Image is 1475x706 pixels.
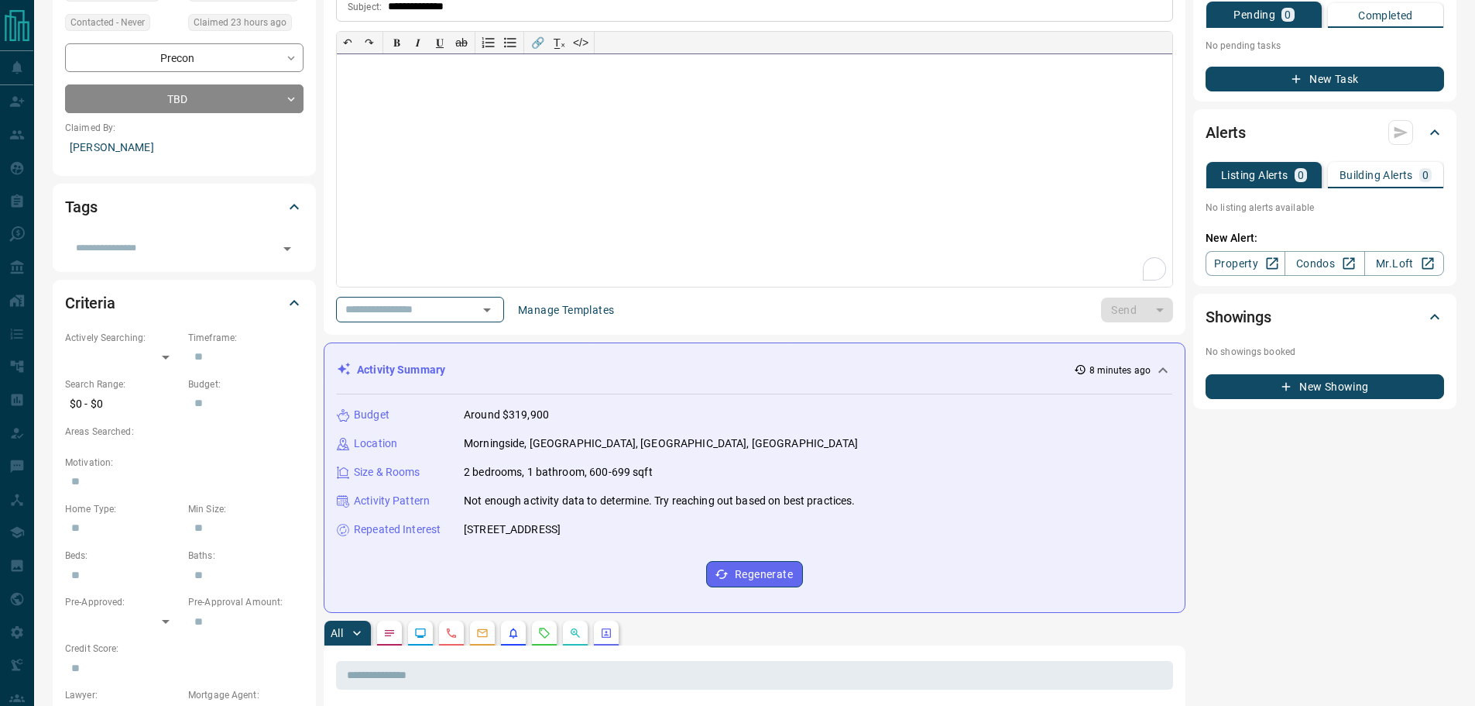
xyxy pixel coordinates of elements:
svg: Emails [476,627,489,639]
a: Property [1206,251,1285,276]
p: Activity Summary [357,362,445,378]
button: 𝐁 [386,32,407,53]
p: Motivation: [65,456,304,470]
div: TBD [65,84,304,113]
p: Location [354,436,397,452]
h2: Showings [1206,305,1271,329]
p: No pending tasks [1206,34,1444,57]
button: 𝑰 [407,32,429,53]
p: Completed [1358,10,1413,21]
button: Manage Templates [509,298,623,322]
p: Areas Searched: [65,425,304,439]
svg: Lead Browsing Activity [414,627,427,639]
p: Lawyer: [65,688,180,702]
p: New Alert: [1206,230,1444,246]
p: Pre-Approved: [65,595,180,609]
button: 🔗 [527,32,548,53]
p: [STREET_ADDRESS] [464,522,561,538]
p: 2 bedrooms, 1 bathroom, 600-699 sqft [464,464,653,480]
p: Building Alerts [1340,170,1413,181]
p: Budget [354,407,389,423]
p: Beds: [65,549,180,563]
p: 0 [1422,170,1429,181]
p: Not enough activity data to determine. Try reaching out based on best practices. [464,493,856,509]
div: split button [1101,298,1173,322]
div: Showings [1206,298,1444,336]
p: Activity Pattern [354,493,430,509]
svg: Listing Alerts [507,627,520,639]
span: Claimed 23 hours ago [194,15,286,30]
button: Open [476,299,498,321]
p: Listing Alerts [1221,170,1288,181]
svg: Notes [383,627,396,639]
div: Tags [65,188,304,226]
p: Baths: [188,549,304,563]
button: ↶ [337,32,358,53]
p: No listing alerts available [1206,201,1444,215]
button: Open [276,238,298,260]
p: 0 [1298,170,1304,181]
p: Repeated Interest [354,522,441,538]
p: Size & Rooms [354,464,420,480]
p: Home Type: [65,502,180,516]
p: Mortgage Agent: [188,688,304,702]
p: Budget: [188,377,304,391]
span: 𝐔 [436,36,444,49]
button: ab [451,32,472,53]
s: ab [455,36,468,49]
div: Precon [65,43,304,72]
p: 8 minutes ago [1089,363,1151,377]
p: Claimed By: [65,121,304,135]
h2: Alerts [1206,120,1246,145]
button: Numbered list [478,32,499,53]
button: T̲ₓ [548,32,570,53]
div: To enrich screen reader interactions, please activate Accessibility in Grammarly extension settings [337,54,1172,287]
p: No showings booked [1206,345,1444,359]
button: 𝐔 [429,32,451,53]
p: Pre-Approval Amount: [188,595,304,609]
a: Condos [1285,251,1364,276]
p: All [331,628,343,639]
p: Min Size: [188,502,304,516]
p: Morningside, [GEOGRAPHIC_DATA], [GEOGRAPHIC_DATA], [GEOGRAPHIC_DATA] [464,436,858,452]
span: Contacted - Never [70,15,145,30]
p: [PERSON_NAME] [65,135,304,160]
div: Criteria [65,284,304,322]
p: Credit Score: [65,642,304,656]
svg: Requests [538,627,551,639]
h2: Tags [65,195,97,219]
p: Around $319,900 [464,407,549,423]
button: New Task [1206,67,1444,91]
p: Actively Searching: [65,331,180,345]
button: Bullet list [499,32,521,53]
div: Sun Aug 17 2025 [188,14,304,36]
h2: Criteria [65,291,115,315]
button: Regenerate [706,561,803,587]
div: Activity Summary8 minutes ago [337,356,1172,384]
a: Mr.Loft [1364,251,1444,276]
svg: Agent Actions [600,627,612,639]
svg: Calls [445,627,458,639]
button: </> [570,32,592,53]
button: New Showing [1206,374,1444,399]
p: Search Range: [65,377,180,391]
p: Pending [1233,9,1275,20]
p: 0 [1285,9,1291,20]
svg: Opportunities [569,627,581,639]
p: Timeframe: [188,331,304,345]
div: Alerts [1206,114,1444,151]
p: $0 - $0 [65,391,180,417]
button: ↷ [358,32,380,53]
